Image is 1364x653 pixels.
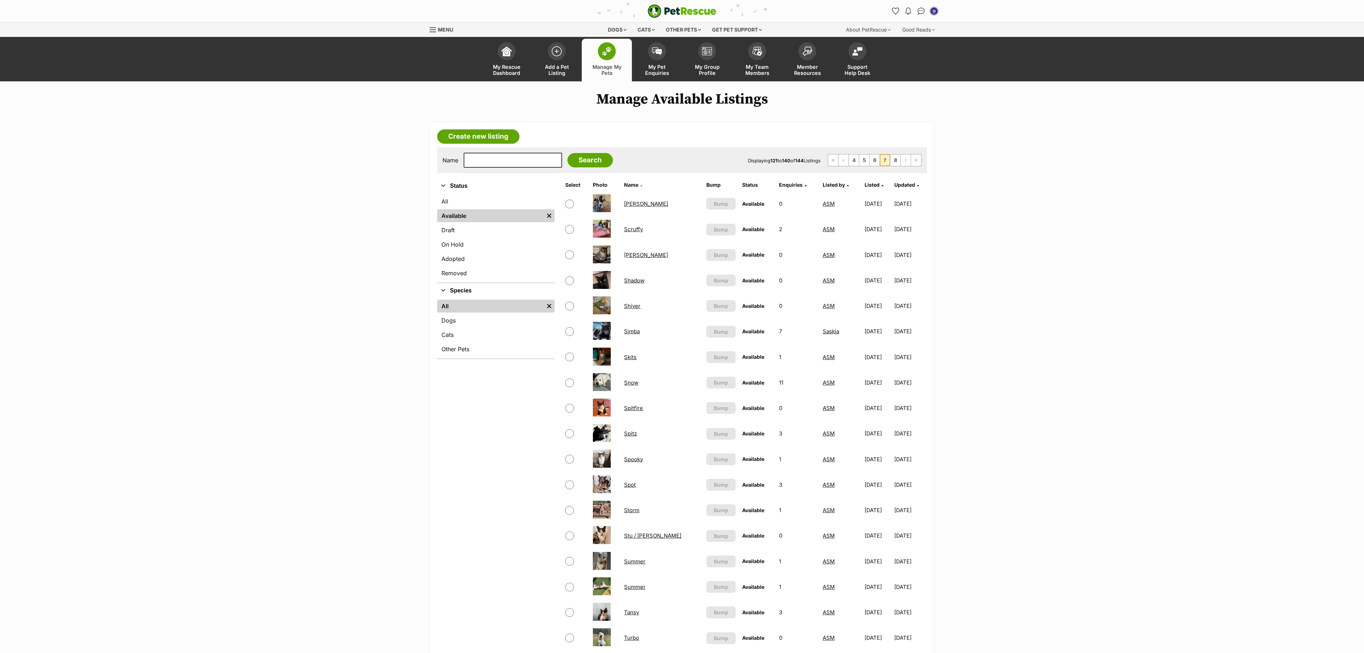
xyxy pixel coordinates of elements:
a: All [437,300,544,313]
img: help-desk-icon-fdf02630f3aa405de69fd3d07c3f3aa587a6932b1a1747fa1d2bba05be0121f9.svg [852,47,862,56]
img: Louisa Coppel profile pic [930,8,938,15]
td: [DATE] [862,319,894,344]
div: About PetRescue [841,23,896,37]
button: Bump [706,556,736,567]
a: Remove filter [544,300,555,313]
td: 1 [776,345,819,370]
img: group-profile-icon-3fa3cf56718a62981997c0bc7e787c4b2cf8bcc04b72c1350f741eb67cf2f40e.svg [702,47,712,56]
div: Get pet support [707,23,767,37]
span: Available [742,482,764,488]
td: 0 [776,294,819,318]
a: Scruffy [624,226,643,233]
a: ASM [823,532,835,539]
a: ASM [823,481,835,488]
a: Other Pets [437,343,555,356]
span: Available [742,635,764,641]
a: Last page [911,154,921,166]
a: Listed by [823,182,849,188]
a: Snow [624,379,638,386]
span: Bump [714,430,728,438]
button: Bump [706,300,736,312]
a: ASM [823,252,835,258]
span: Available [742,226,764,232]
span: Available [742,456,764,462]
span: Available [742,584,764,590]
span: Support Help Desk [841,64,874,76]
a: [PERSON_NAME] [624,200,668,207]
a: Listed [865,182,884,188]
span: Available [742,507,764,513]
a: Saskia [823,328,839,335]
th: Photo [590,179,620,191]
button: Bump [706,530,736,542]
span: Bump [714,302,728,310]
td: [DATE] [862,217,894,242]
a: Stu / [PERSON_NAME] [624,532,681,539]
span: Bump [714,506,728,514]
span: Bump [714,277,728,284]
ul: Account quick links [890,5,940,17]
span: Available [742,328,764,334]
td: 2 [776,217,819,242]
button: Bump [706,351,736,363]
a: Removed [437,267,555,280]
span: Available [742,277,764,283]
a: Shadow [624,277,644,284]
img: logo-e224e6f780fb5917bec1dbf3a21bbac754714ae5b6737aabdf751b685950b380.svg [648,4,716,18]
a: ASM [823,302,835,309]
td: [DATE] [862,472,894,497]
a: Remove filter [544,209,555,222]
span: Bump [714,226,728,233]
span: Bump [714,634,728,642]
img: team-members-icon-5396bd8760b3fe7c0b43da4ab00e1e3bb1a5d9ba89233759b79545d2d3fc5d0d.svg [752,47,762,56]
span: Displaying to of Listings [748,158,821,163]
a: Create new listing [437,129,519,144]
td: [DATE] [862,421,894,446]
span: Available [742,558,764,564]
a: ASM [823,609,835,616]
a: Page 5 [859,154,869,166]
a: Spooky [624,456,643,463]
a: Support Help Desk [832,39,882,81]
td: [DATE] [894,472,926,497]
th: Select [562,179,589,191]
button: Bump [706,224,736,235]
img: dashboard-icon-eb2f2d2d3e046f16d808141f083e7271f6b2e854fb5c12c21221c1fb7104beca.svg [502,46,512,56]
a: Manage My Pets [582,39,632,81]
td: [DATE] [862,345,894,370]
span: Member Resources [791,64,823,76]
div: Other pets [661,23,706,37]
td: 1 [776,447,819,472]
a: Next page [901,154,911,166]
a: Shiver [624,302,640,309]
td: 0 [776,243,819,267]
a: My Pet Enquiries [632,39,682,81]
div: Cats [633,23,660,37]
a: Available [437,209,544,222]
a: Add a Pet Listing [532,39,582,81]
td: [DATE] [862,370,894,395]
span: Listed by [823,182,845,188]
div: Status [437,194,555,282]
span: Bump [714,532,728,540]
td: [DATE] [894,523,926,548]
a: ASM [823,277,835,284]
td: 1 [776,498,819,523]
span: Manage My Pets [591,64,623,76]
td: 0 [776,268,819,293]
a: Summer [624,583,645,590]
button: Bump [706,428,736,440]
span: Bump [714,404,728,412]
strong: 144 [795,158,804,163]
span: Add a Pet Listing [541,64,573,76]
button: Notifications [903,5,914,17]
td: 3 [776,472,819,497]
img: add-pet-listing-icon-0afa8454b4691262ce3f59096e99ab1cd57d4a30225e0717b998d2c9b9846f56.svg [552,46,562,56]
td: [DATE] [862,523,894,548]
span: Listed [865,182,880,188]
div: Dogs [603,23,632,37]
span: Bump [714,353,728,361]
button: Species [437,286,555,295]
a: [PERSON_NAME] [624,252,668,258]
span: Bump [714,251,728,259]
